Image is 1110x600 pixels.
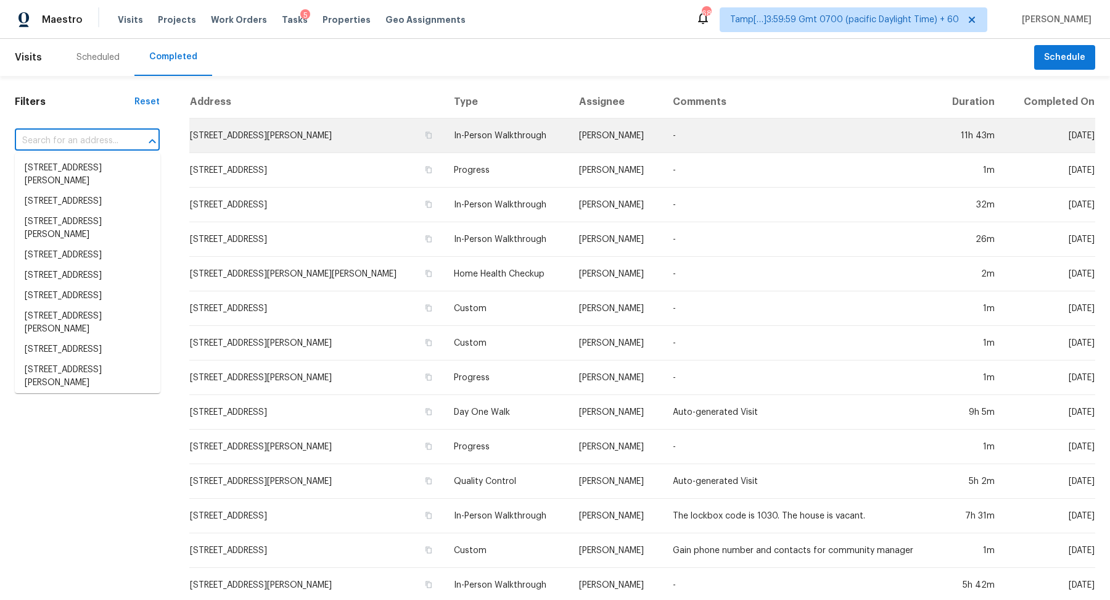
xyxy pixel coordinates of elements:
input: Search for an address... [15,131,125,151]
button: Copy Address [423,302,434,314]
td: 1m [935,533,1005,568]
td: [STREET_ADDRESS][PERSON_NAME][PERSON_NAME] [189,257,444,291]
td: 11h 43m [935,119,1005,153]
span: [PERSON_NAME] [1017,14,1091,26]
td: [DATE] [1005,119,1095,153]
td: [STREET_ADDRESS] [189,222,444,257]
td: - [663,119,935,153]
li: [STREET_ADDRESS] [15,245,160,265]
td: [PERSON_NAME] [569,533,664,568]
td: [DATE] [1005,222,1095,257]
span: Tamp[…]3:59:59 Gmt 0700 (pacific Daylight Time) + 60 [730,14,959,26]
button: Copy Address [423,441,434,452]
th: Comments [663,86,935,119]
td: In-Person Walkthrough [444,119,569,153]
td: In-Person Walkthrough [444,188,569,222]
li: [STREET_ADDRESS][PERSON_NAME] [15,360,160,393]
td: 1m [935,430,1005,464]
li: [STREET_ADDRESS][PERSON_NAME] [15,212,160,245]
li: [STREET_ADDRESS] [15,340,160,360]
td: - [663,222,935,257]
th: Completed On [1005,86,1095,119]
li: [STREET_ADDRESS] [15,286,160,306]
td: - [663,257,935,291]
div: Reset [134,96,160,108]
td: [DATE] [1005,430,1095,464]
div: 688 [702,7,710,20]
td: In-Person Walkthrough [444,222,569,257]
td: Auto-generated Visit [663,395,935,430]
td: 1m [935,153,1005,188]
button: Copy Address [423,233,434,244]
td: [PERSON_NAME] [569,257,664,291]
button: Copy Address [423,475,434,486]
button: Copy Address [423,372,434,383]
td: - [663,326,935,360]
td: [PERSON_NAME] [569,395,664,430]
span: Work Orders [211,14,267,26]
td: [PERSON_NAME] [569,188,664,222]
span: Tasks [282,15,308,24]
td: 9h 5m [935,395,1005,430]
td: 32m [935,188,1005,222]
th: Address [189,86,444,119]
button: Copy Address [423,406,434,417]
div: Completed [149,51,197,63]
td: [DATE] [1005,464,1095,499]
td: [STREET_ADDRESS] [189,533,444,568]
td: 7h 31m [935,499,1005,533]
td: Quality Control [444,464,569,499]
td: Progress [444,360,569,395]
span: Visits [15,44,42,71]
td: 1m [935,326,1005,360]
td: [STREET_ADDRESS][PERSON_NAME] [189,430,444,464]
th: Assignee [569,86,664,119]
td: 1m [935,360,1005,395]
td: 26m [935,222,1005,257]
td: [STREET_ADDRESS][PERSON_NAME] [189,119,444,153]
span: Geo Assignments [385,14,466,26]
td: The lockbox code is 1030. The house is vacant. [663,499,935,533]
th: Type [444,86,569,119]
button: Copy Address [423,130,434,141]
td: [PERSON_NAME] [569,119,664,153]
td: [PERSON_NAME] [569,153,664,188]
td: [PERSON_NAME] [569,464,664,499]
button: Copy Address [423,164,434,175]
td: [PERSON_NAME] [569,291,664,326]
button: Copy Address [423,337,434,348]
li: [STREET_ADDRESS][PERSON_NAME] [15,306,160,340]
td: Day One Walk [444,395,569,430]
button: Schedule [1034,45,1095,70]
td: [DATE] [1005,326,1095,360]
td: [DATE] [1005,533,1095,568]
button: Close [144,133,161,150]
th: Duration [935,86,1005,119]
td: Progress [444,153,569,188]
td: - [663,153,935,188]
td: [STREET_ADDRESS] [189,153,444,188]
td: Progress [444,430,569,464]
div: 5 [300,9,310,22]
td: [DATE] [1005,360,1095,395]
td: - [663,291,935,326]
td: Custom [444,326,569,360]
td: [STREET_ADDRESS] [189,395,444,430]
td: [PERSON_NAME] [569,360,664,395]
td: - [663,360,935,395]
td: [STREET_ADDRESS] [189,499,444,533]
span: Maestro [42,14,83,26]
td: Gain phone number and contacts for community manager [663,533,935,568]
td: [DATE] [1005,257,1095,291]
td: In-Person Walkthrough [444,499,569,533]
td: [PERSON_NAME] [569,222,664,257]
li: [STREET_ADDRESS][PERSON_NAME] [15,158,160,191]
td: Auto-generated Visit [663,464,935,499]
td: 2m [935,257,1005,291]
span: Schedule [1044,50,1085,65]
td: 5h 2m [935,464,1005,499]
button: Copy Address [423,544,434,556]
li: [STREET_ADDRESS] [15,191,160,212]
span: Properties [323,14,371,26]
td: [DATE] [1005,395,1095,430]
